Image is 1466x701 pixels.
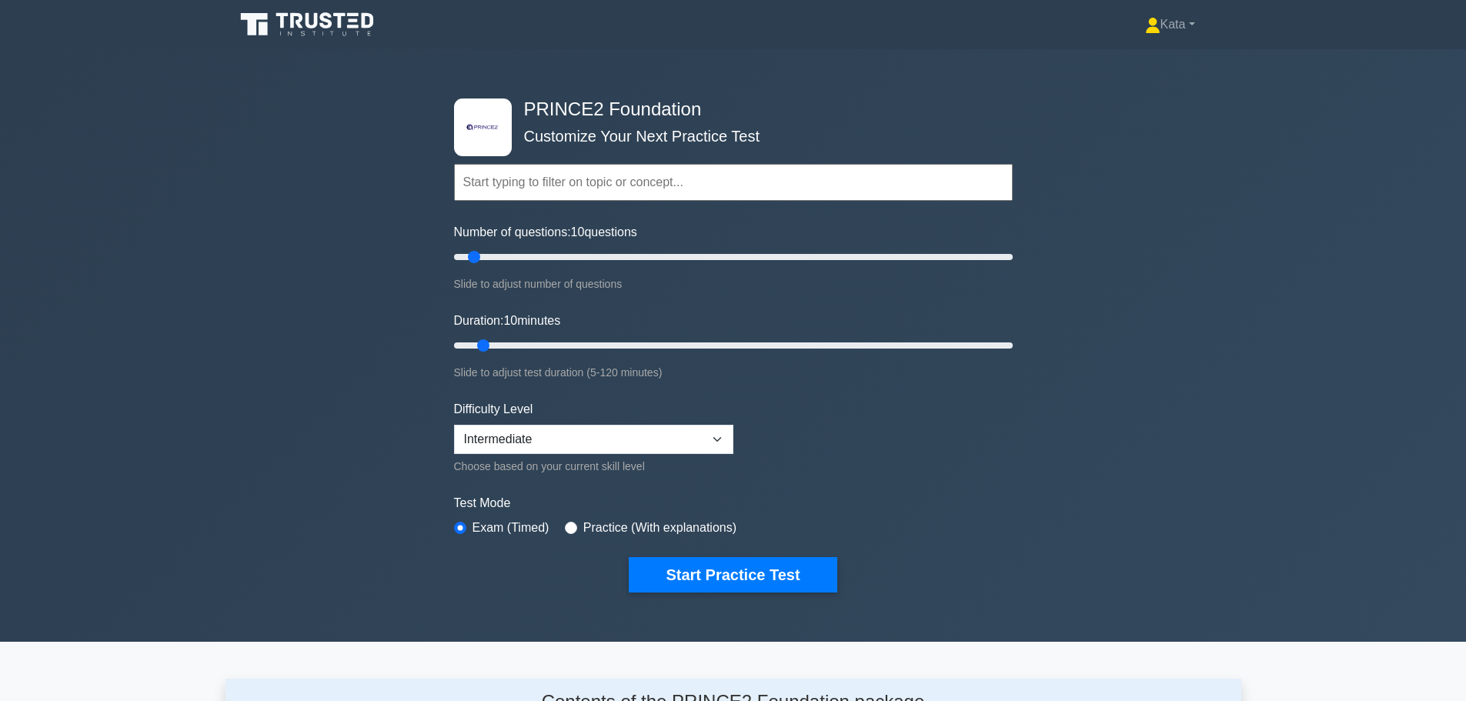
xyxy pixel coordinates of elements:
a: Kata [1108,9,1232,40]
span: 10 [503,314,517,327]
button: Start Practice Test [629,557,837,593]
h4: PRINCE2 Foundation [518,98,937,121]
label: Difficulty Level [454,400,533,419]
label: Exam (Timed) [473,519,549,537]
div: Slide to adjust test duration (5-120 minutes) [454,363,1013,382]
div: Slide to adjust number of questions [454,275,1013,293]
label: Practice (With explanations) [583,519,736,537]
input: Start typing to filter on topic or concept... [454,164,1013,201]
label: Test Mode [454,494,1013,512]
span: 10 [571,225,585,239]
label: Duration: minutes [454,312,561,330]
label: Number of questions: questions [454,223,637,242]
div: Choose based on your current skill level [454,457,733,476]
